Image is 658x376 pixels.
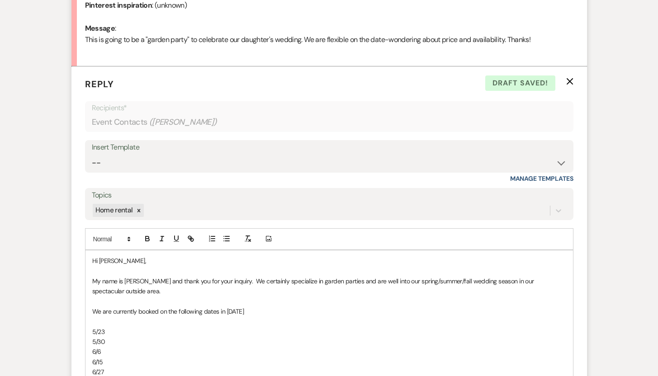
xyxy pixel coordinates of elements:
[149,116,217,128] span: ( [PERSON_NAME] )
[85,78,114,90] span: Reply
[92,327,566,337] p: 5/23
[485,75,555,91] span: Draft saved!
[93,204,134,217] div: Home rental
[92,357,566,367] p: 6/15
[85,23,115,33] b: Message
[92,337,566,347] p: 5/30
[92,141,567,154] div: Insert Template
[92,102,567,114] p: Recipients*
[92,276,566,296] p: My name is [PERSON_NAME] and thank you for your inquiry. We certainly specialize in garden partie...
[92,306,566,316] p: We are currently booked on the following dates in [DATE]
[510,174,573,183] a: Manage Templates
[92,113,567,131] div: Event Contacts
[85,0,152,10] b: Pinterest inspiration
[92,347,566,357] p: 6/6
[92,189,567,202] label: Topics
[92,256,566,266] p: Hi [PERSON_NAME],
